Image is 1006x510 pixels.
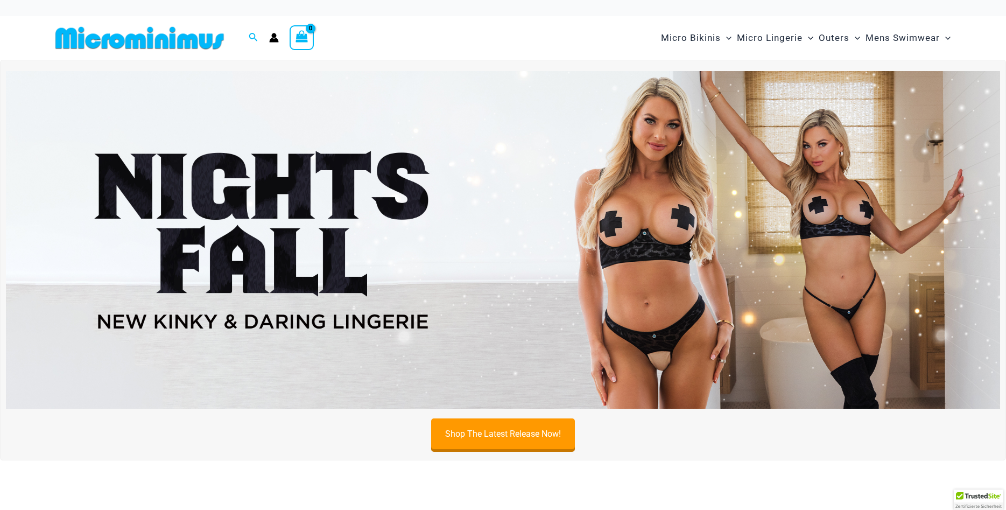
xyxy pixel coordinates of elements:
span: Micro Bikinis [661,24,721,52]
span: Mens Swimwear [866,24,940,52]
span: Menu Toggle [803,24,813,52]
img: Night's Fall Silver Leopard Pack [6,71,1000,409]
span: Micro Lingerie [737,24,803,52]
span: Outers [819,24,849,52]
a: Account icon link [269,33,279,43]
img: MM SHOP LOGO FLAT [51,26,228,50]
a: Shop The Latest Release Now! [431,418,575,449]
a: Micro LingerieMenu ToggleMenu Toggle [734,22,816,54]
nav: Site Navigation [657,20,955,56]
a: OutersMenu ToggleMenu Toggle [816,22,863,54]
a: Search icon link [249,31,258,45]
span: Menu Toggle [721,24,731,52]
span: Menu Toggle [849,24,860,52]
a: Mens SwimwearMenu ToggleMenu Toggle [863,22,953,54]
a: Micro BikinisMenu ToggleMenu Toggle [658,22,734,54]
a: View Shopping Cart, empty [290,25,314,50]
span: Menu Toggle [940,24,951,52]
div: TrustedSite Certified [954,490,1003,510]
